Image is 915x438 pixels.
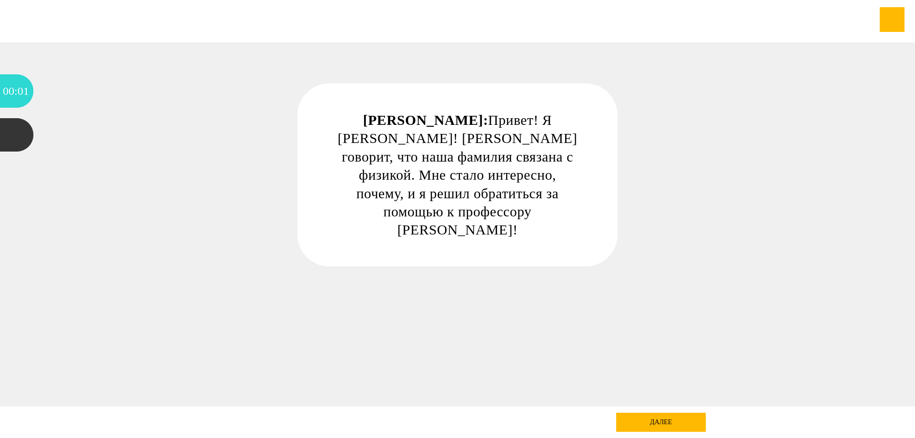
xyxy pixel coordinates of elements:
[18,74,29,108] div: 01
[14,74,18,108] div: :
[363,112,488,128] strong: [PERSON_NAME]:
[616,413,706,432] div: далее
[334,111,581,239] div: Привет! Я [PERSON_NAME]! [PERSON_NAME] говорит, что наша фамилия связана с физикой. Мне стало инт...
[582,92,610,120] div: Нажми на ГЛАЗ, чтобы скрыть текст и посмотреть картинку полностью
[3,74,14,108] div: 00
